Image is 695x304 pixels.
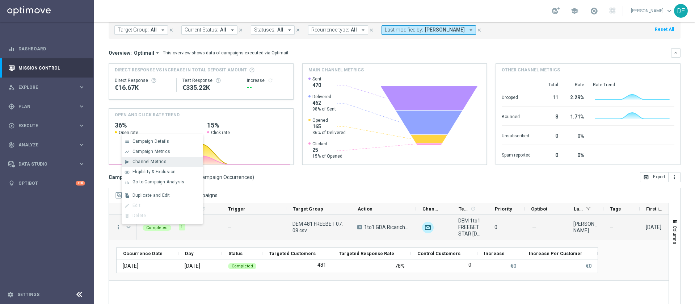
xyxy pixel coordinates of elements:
[78,141,85,148] i: keyboard_arrow_right
[529,251,582,256] span: Increase Per Customer
[8,84,85,90] button: person_search Explore keyboard_arrow_right
[674,4,688,18] div: DF
[567,91,584,103] div: 2.29%
[115,83,170,92] div: €16,674
[385,27,423,33] span: Last modified by:
[132,193,170,198] span: Duplicate and Edit
[151,27,157,33] span: All
[229,27,236,33] i: arrow_drop_down
[252,174,254,180] span: )
[185,251,194,256] span: Day
[119,130,138,136] span: Open rate
[292,221,345,234] span: DEM 481 FREEBET 07.08.csv
[574,206,583,212] span: Last Modified By
[671,174,677,180] i: more_vert
[247,78,287,83] div: Increase
[502,110,531,122] div: Bounced
[308,25,368,35] button: Recurrence type: All arrow_drop_down
[646,206,664,212] span: First in Range
[312,147,342,153] span: 25
[8,142,15,148] i: track_changes
[640,174,681,180] multiple-options-button: Export to CSV
[182,83,235,92] div: €335,216
[312,130,346,136] span: 36% of Delivered
[76,181,85,186] div: +10
[510,263,516,269] p: €0
[8,39,85,58] div: Dashboard
[665,7,673,15] span: keyboard_arrow_down
[132,159,167,164] span: Channel Metrics
[109,215,136,240] div: Press SPACE to deselect this row.
[122,157,203,167] button: send Channel Metrics
[228,224,232,230] span: —
[8,180,85,186] button: lightbulb Optibot +10
[269,251,316,256] span: Targeted Customers
[18,124,78,128] span: Execute
[317,262,326,268] label: 481
[610,206,621,212] span: Tags
[364,224,410,230] span: 1to1 GDA Ricariche a Fasce fino a 500€ Freebet
[422,222,434,233] img: Optimail
[395,263,405,269] div: 78%
[168,26,174,34] button: close
[494,224,497,230] span: 0
[132,149,170,154] span: Campaign Metrics
[8,142,85,148] button: track_changes Analyze keyboard_arrow_right
[539,110,558,122] div: 8
[237,26,244,34] button: close
[8,84,15,91] i: person_search
[179,224,185,230] div: 1
[640,172,669,182] button: open_in_browser Export
[425,27,465,33] span: [PERSON_NAME]
[220,27,226,33] span: All
[115,224,122,230] i: more_vert
[78,103,85,110] i: keyboard_arrow_right
[18,39,85,58] a: Dashboard
[18,162,78,166] span: Data Studio
[8,103,15,110] i: gps_fixed
[469,205,476,213] span: Calculate column
[8,65,85,71] button: Mission Control
[539,82,558,88] div: Total
[251,25,295,35] button: Statuses: All arrow_drop_down
[458,217,482,237] span: DEM 1to1 FREEBET STAR 07.08.2015
[247,83,287,92] div: --
[358,206,372,212] span: Action
[369,28,374,33] i: close
[18,85,78,89] span: Explore
[122,191,203,201] button: file_copy Duplicate and Edit
[8,161,85,167] button: Data Studio keyboard_arrow_right
[228,206,245,212] span: Trigger
[185,27,218,33] span: Current Status:
[312,117,346,123] span: Opened
[78,161,85,167] i: keyboard_arrow_right
[228,262,257,269] colored-tag: Completed
[672,226,678,244] span: Columns
[78,84,85,91] i: keyboard_arrow_right
[109,174,254,180] h3: Campaign List
[567,110,584,122] div: 1.71%
[312,123,346,130] span: 165
[368,26,375,34] button: close
[567,129,584,141] div: 0%
[539,149,558,160] div: 0
[143,224,171,231] colored-tag: Completed
[211,130,230,136] span: Click rate
[160,27,166,33] i: arrow_drop_down
[268,78,273,83] button: refresh
[109,50,132,56] h3: Overview:
[459,206,469,212] span: Templates
[8,180,15,187] i: lightbulb
[8,84,78,91] div: Explore
[132,169,176,174] span: Eligibility & Exclusion
[567,149,584,160] div: 0%
[18,143,78,147] span: Analyze
[339,251,394,256] span: Targeted Response Rate
[295,28,300,33] i: close
[146,225,168,230] span: Completed
[308,67,364,73] h4: Main channel metrics
[115,78,170,83] div: Direct Response
[132,50,163,56] button: Optimail arrow_drop_down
